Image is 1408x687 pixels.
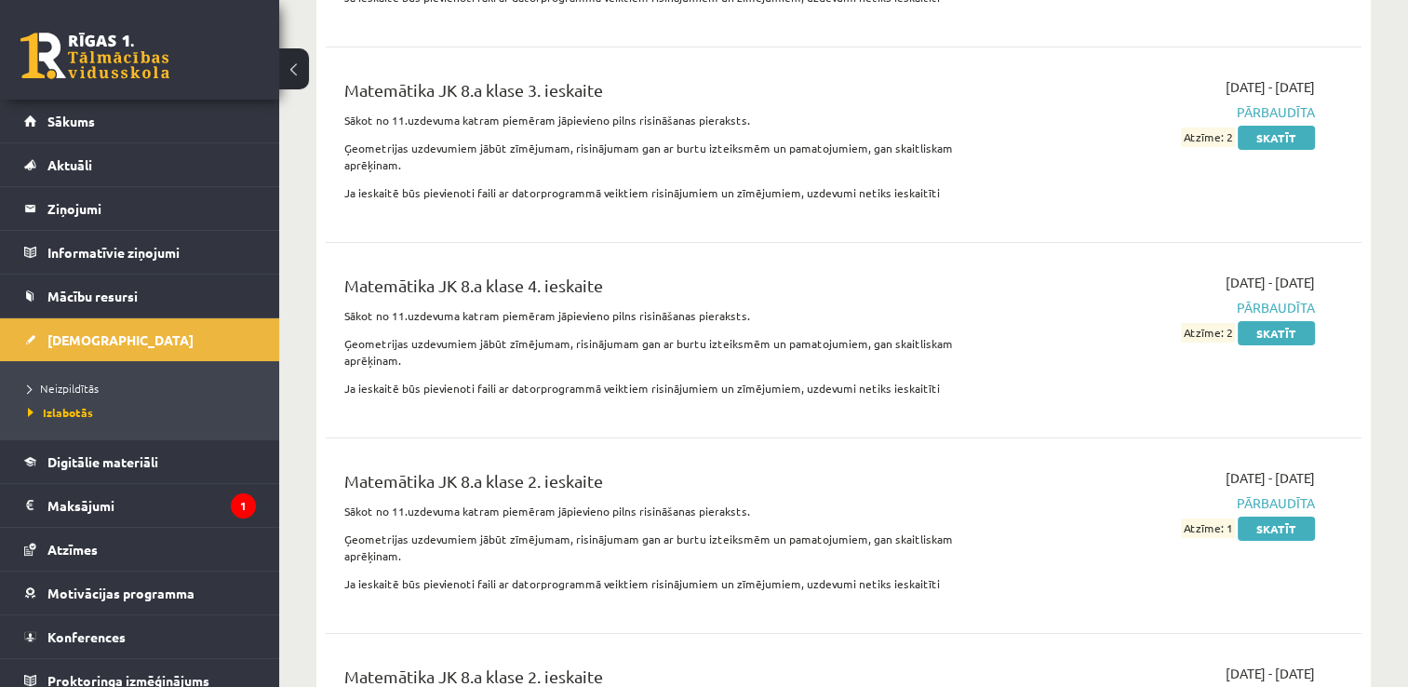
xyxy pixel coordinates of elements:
[1181,128,1235,147] span: Atzīme: 2
[344,273,982,307] div: Matemātika JK 8.a klase 4. ieskaite
[344,380,982,397] p: Ja ieskaitē būs pievienoti faili ar datorprogrammā veiktiem risinājumiem un zīmējumiem, uzdevumi ...
[28,405,93,420] span: Izlabotās
[344,531,982,564] p: Ģeometrijas uzdevumiem jābūt zīmējumam, risinājumam gan ar burtu izteiksmēm un pamatojumiem, gan ...
[344,112,982,128] p: Sākot no 11.uzdevuma katram piemēram jāpievieno pilns risināšanas pieraksts.
[1226,273,1315,292] span: [DATE] - [DATE]
[1010,298,1315,317] span: Pārbaudīta
[1238,126,1315,150] a: Skatīt
[20,33,169,79] a: Rīgas 1. Tālmācības vidusskola
[47,541,98,558] span: Atzīmes
[24,231,256,274] a: Informatīvie ziņojumi
[24,615,256,658] a: Konferences
[28,381,99,396] span: Neizpildītās
[344,140,982,173] p: Ģeometrijas uzdevumiem jābūt zīmējumam, risinājumam gan ar burtu izteiksmēm un pamatojumiem, gan ...
[24,187,256,230] a: Ziņojumi
[1181,519,1235,538] span: Atzīme: 1
[47,585,194,601] span: Motivācijas programma
[344,77,982,112] div: Matemātika JK 8.a klase 3. ieskaite
[28,404,261,421] a: Izlabotās
[1010,493,1315,513] span: Pārbaudīta
[47,113,95,129] span: Sākums
[24,572,256,614] a: Motivācijas programma
[1226,77,1315,97] span: [DATE] - [DATE]
[1010,102,1315,122] span: Pārbaudīta
[344,184,982,201] p: Ja ieskaitē būs pievienoti faili ar datorprogrammā veiktiem risinājumiem un zīmējumiem, uzdevumi ...
[1226,664,1315,683] span: [DATE] - [DATE]
[1181,323,1235,343] span: Atzīme: 2
[344,307,982,324] p: Sākot no 11.uzdevuma katram piemēram jāpievieno pilns risināšanas pieraksts.
[344,335,982,369] p: Ģeometrijas uzdevumiem jābūt zīmējumam, risinājumam gan ar burtu izteiksmēm un pamatojumiem, gan ...
[344,503,982,519] p: Sākot no 11.uzdevuma katram piemēram jāpievieno pilns risināšanas pieraksts.
[24,143,256,186] a: Aktuāli
[47,331,194,348] span: [DEMOGRAPHIC_DATA]
[344,468,982,503] div: Matemātika JK 8.a klase 2. ieskaite
[1238,517,1315,541] a: Skatīt
[344,575,982,592] p: Ja ieskaitē būs pievienoti faili ar datorprogrammā veiktiem risinājumiem un zīmējumiem, uzdevumi ...
[47,288,138,304] span: Mācību resursi
[24,528,256,571] a: Atzīmes
[24,275,256,317] a: Mācību resursi
[47,453,158,470] span: Digitālie materiāli
[47,484,256,527] legend: Maksājumi
[47,187,256,230] legend: Ziņojumi
[24,100,256,142] a: Sākums
[47,628,126,645] span: Konferences
[24,484,256,527] a: Maksājumi1
[28,380,261,397] a: Neizpildītās
[47,156,92,173] span: Aktuāli
[47,231,256,274] legend: Informatīvie ziņojumi
[24,440,256,483] a: Digitālie materiāli
[1238,321,1315,345] a: Skatīt
[1226,468,1315,488] span: [DATE] - [DATE]
[231,493,256,519] i: 1
[24,318,256,361] a: [DEMOGRAPHIC_DATA]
